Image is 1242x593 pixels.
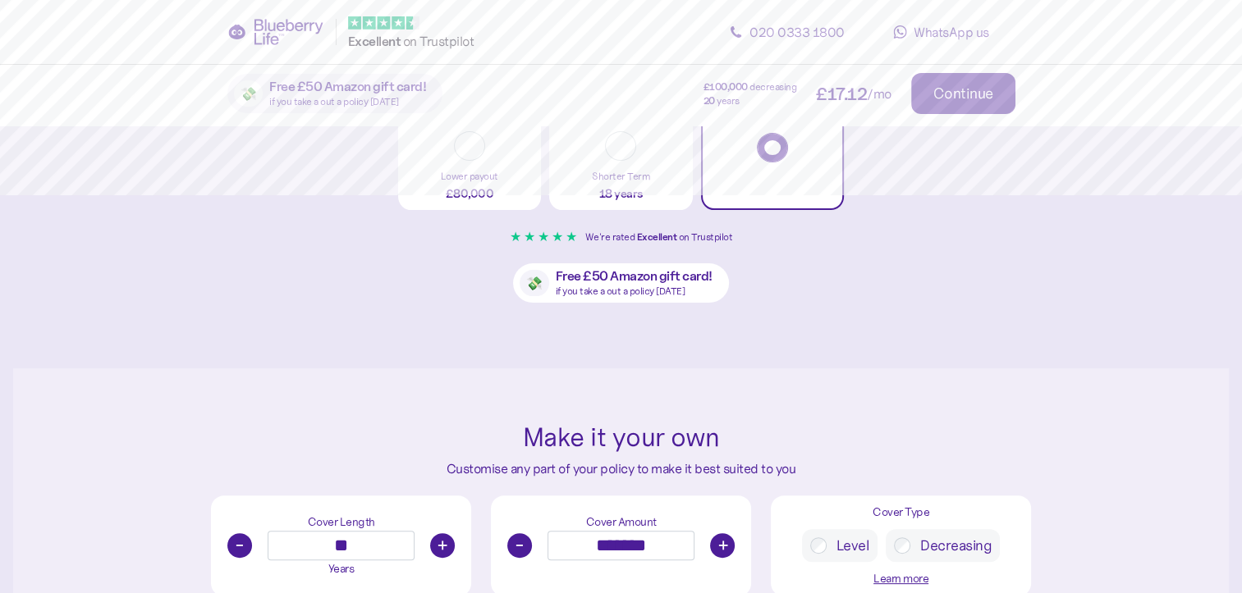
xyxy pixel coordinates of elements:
[398,185,542,203] div: £80,000
[269,80,426,94] span: Free £50 Amazon gift card!
[867,87,891,100] span: /mo
[227,533,252,558] button: -
[398,169,542,185] div: Lower payout
[403,33,474,49] span: on Trustpilot
[308,513,375,531] div: Cover Length
[749,82,796,92] span: decreasing
[914,24,989,40] span: WhatsApp us
[911,73,1015,114] button: Continue
[873,570,928,588] button: Learn more
[447,458,796,479] div: Customise any part of your policy to make it best suited to you
[510,226,577,247] div: ★ ★ ★ ★ ★
[556,270,713,283] span: Free £50 Amazon gift card!
[556,285,685,297] span: if you take a out a policy [DATE]
[586,513,657,531] div: Cover Amount
[933,86,993,101] div: Continue
[910,537,992,554] label: Decreasing
[717,96,740,106] span: years
[585,230,733,245] div: We're rated on Trustpilot
[241,87,257,100] span: 💸
[637,230,677,243] span: Excellent
[447,417,796,458] div: Make it your own
[526,276,543,290] span: 💸
[816,85,867,103] span: £ 17.12
[549,185,693,203] div: 18 years
[507,533,532,558] button: -
[827,537,870,554] label: Level
[703,96,715,106] span: 20
[713,16,861,48] a: 020 0333 1800
[328,560,355,578] div: Years
[430,533,455,558] button: +
[749,24,845,40] span: 020 0333 1800
[703,82,748,92] span: £ 100,000
[710,533,735,558] button: +
[269,95,399,107] span: if you take a out a policy [DATE]
[348,34,403,49] span: Excellent ️
[868,16,1015,48] a: WhatsApp us
[549,169,693,185] div: Shorter Term
[873,504,929,522] div: Cover Type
